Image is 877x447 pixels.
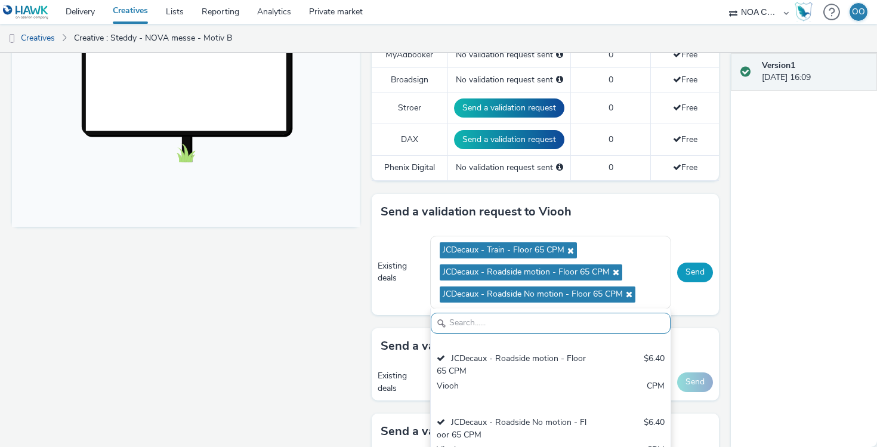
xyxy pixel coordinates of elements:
span: 0 [609,49,613,60]
td: Stroer [372,93,448,124]
h3: Send a validation request to Broadsign [381,337,596,355]
h3: Send a validation request to MyAdbooker [381,423,611,440]
div: No validation request sent [454,162,564,174]
div: JCDecaux - Roadside No motion - Floor 65 CPM [437,417,586,441]
span: 0 [609,102,613,113]
a: Hawk Academy [795,2,817,21]
img: dooh [6,33,18,45]
span: 0 [609,134,613,145]
div: Please select a deal below and click on Send to send a validation request to Broadsign. [556,74,563,86]
img: undefined Logo [3,5,49,20]
span: Free [673,49,697,60]
button: Send [677,263,713,282]
img: Hawk Academy [795,2,813,21]
span: Free [673,102,697,113]
button: Send a validation request [454,98,564,118]
span: Free [673,134,697,145]
button: Send a validation request [454,130,564,149]
span: JCDecaux - Roadside No motion - Floor 65 CPM [443,289,623,300]
span: 0 [609,162,613,173]
div: CPM [647,380,665,405]
div: No validation request sent [454,49,564,61]
button: Send [677,372,713,391]
div: Please select a deal below and click on Send to send a validation request to MyAdbooker. [556,49,563,61]
span: Free [673,162,697,173]
div: OO [852,3,865,21]
div: JCDecaux - Roadside motion - Floor 65 CPM [437,353,586,377]
span: JCDecaux - Roadside motion - Floor 65 CPM [443,267,610,278]
td: Phenix Digital [372,156,448,180]
td: DAX [372,124,448,156]
td: Broadsign [372,67,448,92]
div: Viooh [437,380,586,405]
img: Advertisement preview [118,37,230,238]
div: $6.40 [644,417,665,441]
span: JCDecaux - Train - Floor 65 CPM [443,245,564,255]
h3: Send a validation request to Viooh [381,203,572,221]
div: Please select a deal below and click on Send to send a validation request to Phenix Digital. [556,162,563,174]
span: Free [673,74,697,85]
div: [DATE] 16:09 [762,60,868,84]
div: No validation request sent [454,74,564,86]
div: Existing deals [378,370,425,394]
input: Search...... [431,313,671,334]
strong: Version 1 [762,60,795,71]
span: 0 [609,74,613,85]
div: Existing deals [378,260,425,285]
div: $6.40 [644,353,665,377]
a: Creative : Steddy - NOVA messe - Motiv B [68,24,238,53]
td: MyAdbooker [372,43,448,67]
